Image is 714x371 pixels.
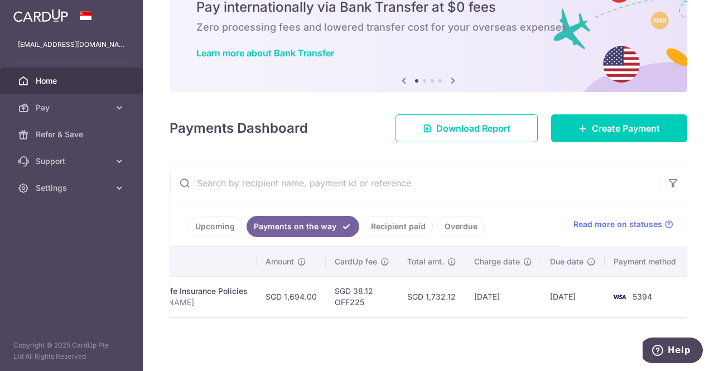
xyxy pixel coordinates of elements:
[608,290,630,303] img: Bank Card
[551,114,687,142] a: Create Payment
[170,165,660,201] input: Search by recipient name, payment id or reference
[36,102,109,113] span: Pay
[605,247,689,276] th: Payment method
[465,276,541,317] td: [DATE]
[196,21,660,34] h6: Zero processing fees and lowered transfer cost for your overseas expenses
[266,256,294,267] span: Amount
[395,114,538,142] a: Download Report
[541,276,605,317] td: [DATE]
[36,75,109,86] span: Home
[36,182,109,194] span: Settings
[643,338,703,365] iframe: Opens a widget where you can find more information
[13,9,68,22] img: CardUp
[437,216,485,237] a: Overdue
[188,216,242,237] a: Upcoming
[257,276,326,317] td: SGD 1,694.00
[170,118,308,138] h4: Payments Dashboard
[573,219,662,230] span: Read more on statuses
[436,122,510,135] span: Download Report
[573,219,673,230] a: Read more on statuses
[407,256,444,267] span: Total amt.
[633,292,652,301] span: 5394
[398,276,465,317] td: SGD 1,732.12
[196,47,334,59] a: Learn more about Bank Transfer
[326,276,398,317] td: SGD 38.12 OFF225
[36,129,109,140] span: Refer & Save
[335,256,377,267] span: CardUp fee
[247,216,359,237] a: Payments on the way
[474,256,520,267] span: Charge date
[36,156,109,167] span: Support
[592,122,660,135] span: Create Payment
[18,39,125,50] p: [EMAIL_ADDRESS][DOMAIN_NAME]
[364,216,433,237] a: Recipient paid
[550,256,583,267] span: Due date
